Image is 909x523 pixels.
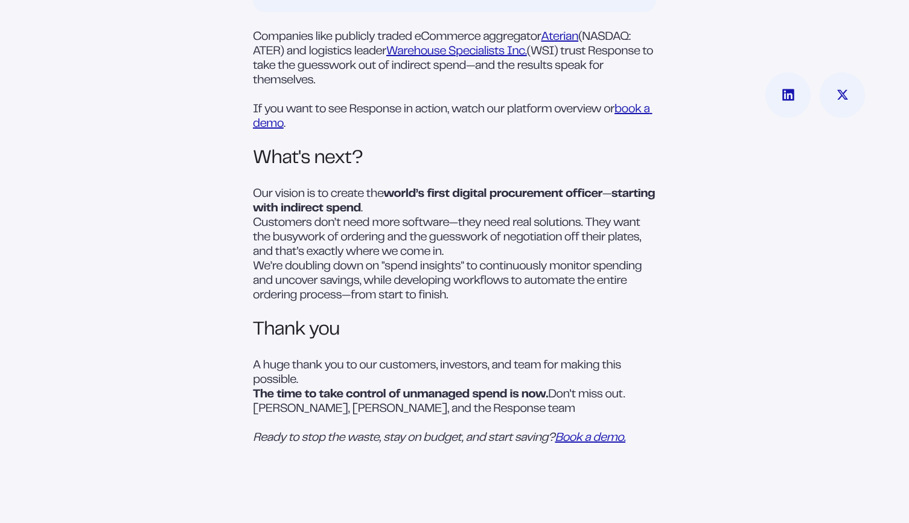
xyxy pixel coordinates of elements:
strong: world’s first digital procurement officer [383,189,602,199]
p: [PERSON_NAME], [PERSON_NAME], and the Response team [253,402,656,417]
em: Ready to stop the waste, stay on budget, and start saving? [253,433,555,443]
strong: The time to take control of unmanaged spend is now. [253,390,548,400]
a: Warehouse Specialists Inc. [386,47,527,57]
a: book a demo [253,104,652,129]
p: We’re doubling down on "spend insights" to continuously monitor spending and uncover savings, whi... [253,260,656,303]
p: Our vision is to create the — . [253,187,656,216]
p: If you want to see Response in action, watch our platform overview or . [253,103,656,132]
p: A huge thank you to our customers, investors, and team for making this possible. [253,359,656,388]
a: Aterian [541,32,579,42]
p: Don’t miss out. [253,388,656,402]
strong: starting with indirect spend [253,189,658,214]
p: Customers don’t need more software—they need real solutions. They want the busywork of ordering a... [253,216,656,260]
h1: What's next? [253,150,656,169]
h1: Thank you [253,321,656,341]
p: Companies like publicly traded eCommerce aggregator (NASDAQ: ATER) and logistics leader (WSI) tru... [253,30,656,88]
a: Book a demo. [555,433,625,443]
